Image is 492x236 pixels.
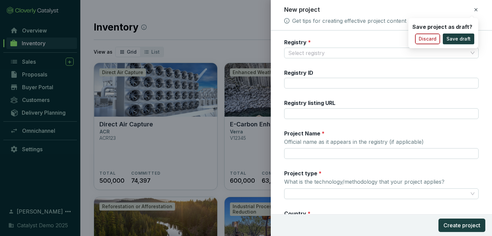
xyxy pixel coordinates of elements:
[446,36,471,42] span: Save draft
[292,17,406,25] a: Get tips for creating effective project content
[415,34,440,44] button: Discard
[419,36,436,42] span: Discard
[284,5,320,14] h2: New project
[284,99,335,107] label: Registry listing URL
[438,219,485,232] button: Create project
[284,210,311,217] label: Country
[284,170,322,177] label: Project type
[284,138,424,146] p: Official name as it appears in the registry (if applicable)
[284,69,313,76] label: Registry ID
[284,39,311,46] label: Registry
[284,178,444,186] p: What is the technology/methodology that your project applies?
[443,34,474,44] button: Save draft
[284,130,325,137] label: Project Name
[412,23,472,31] p: Save project as draft?
[443,221,480,229] span: Create project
